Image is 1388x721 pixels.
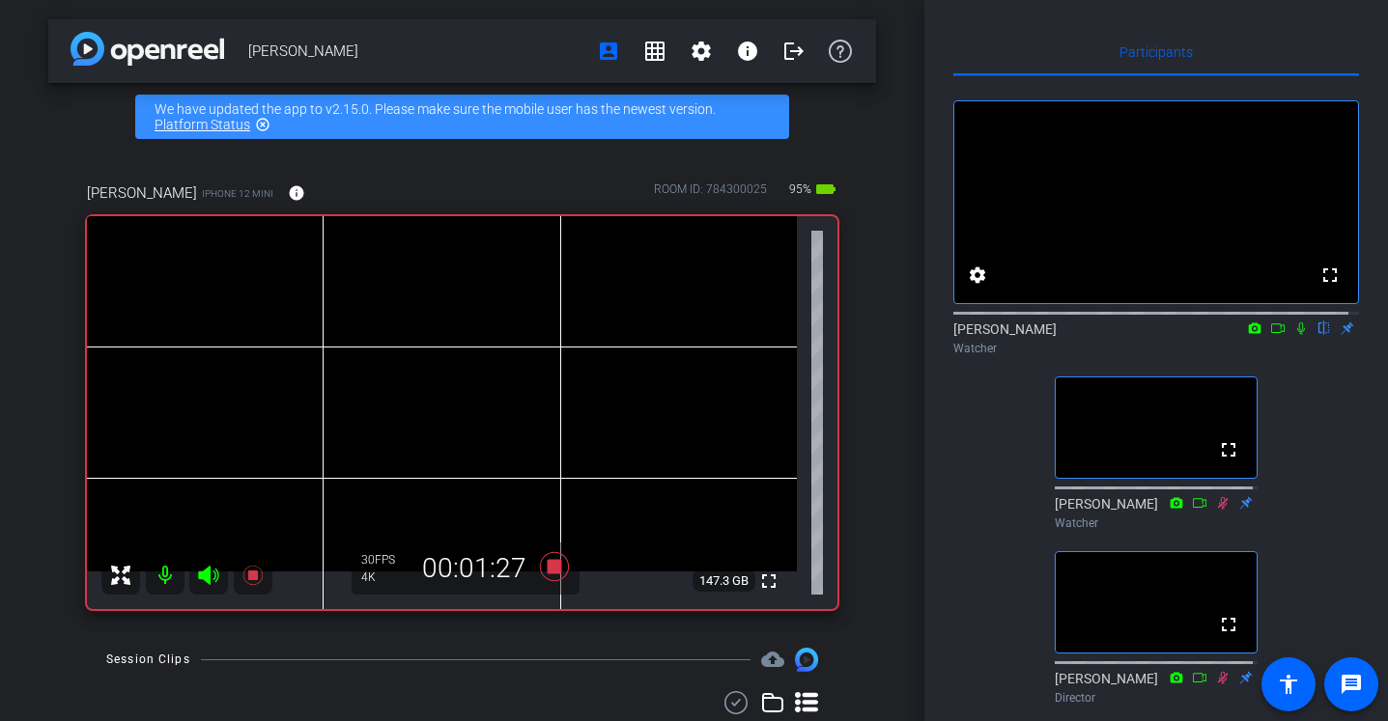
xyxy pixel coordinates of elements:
div: [PERSON_NAME] [1055,494,1258,532]
div: Watcher [953,340,1359,357]
mat-icon: fullscreen [757,569,780,593]
span: FPS [375,553,395,567]
mat-icon: message [1340,673,1363,696]
mat-icon: flip [1313,319,1336,336]
div: 00:01:27 [410,552,539,585]
span: 147.3 GB [693,569,755,593]
div: We have updated the app to v2.15.0. Please make sure the mobile user has the newest version. [135,95,789,139]
mat-icon: fullscreen [1217,438,1240,461]
div: [PERSON_NAME] [953,319,1359,357]
mat-icon: logout [782,40,806,63]
span: Participants [1119,45,1193,59]
span: [PERSON_NAME] [87,182,197,204]
span: [PERSON_NAME] [248,32,585,70]
mat-icon: info [288,184,305,202]
span: 95% [786,174,814,205]
div: [PERSON_NAME] [1055,669,1258,707]
mat-icon: fullscreen [1318,263,1342,287]
mat-icon: settings [690,40,713,63]
a: Platform Status [155,117,250,132]
div: Watcher [1055,514,1258,532]
mat-icon: fullscreen [1217,613,1240,636]
span: Destinations for your clips [761,648,784,671]
div: 4K [361,569,410,585]
mat-icon: account_box [597,40,620,63]
mat-icon: accessibility [1277,673,1300,696]
div: ROOM ID: 784300025 [654,180,767,208]
div: Session Clips [106,650,190,669]
mat-icon: battery_std [814,178,837,201]
mat-icon: highlight_off [255,117,270,132]
div: Director [1055,689,1258,707]
div: 30 [361,552,410,568]
mat-icon: settings [966,263,989,287]
mat-icon: grid_on [643,40,666,63]
span: iPhone 12 mini [202,186,273,201]
mat-icon: info [736,40,759,63]
img: Session clips [795,648,818,671]
mat-icon: cloud_upload [761,648,784,671]
img: app-logo [71,32,224,66]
